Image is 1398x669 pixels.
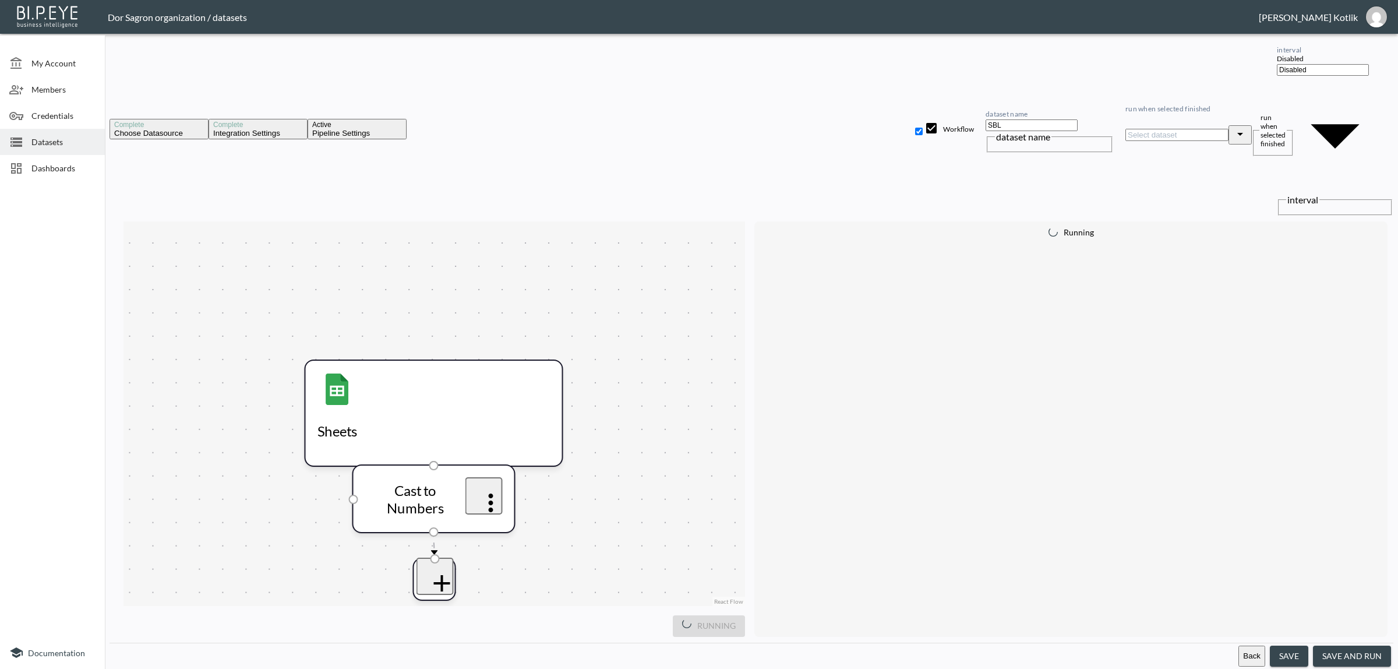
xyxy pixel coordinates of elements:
img: google sheets [326,372,349,405]
span: Datasets [31,136,96,148]
span: Documentation [28,648,85,658]
p: Sheets [317,422,357,440]
label: run when selected finished [1125,104,1211,113]
input: Select dataset [1125,129,1228,141]
button: save [1270,646,1308,667]
div: Dor Sagron organization / datasets [108,12,1259,23]
label: dataset name [986,110,1028,118]
div: Integration settings [213,129,303,138]
g: Edge from 0 to add-step [433,531,435,554]
button: more [465,477,503,515]
div: [PERSON_NAME] Kotlik [1259,12,1358,23]
span: Credentials [31,110,96,122]
button: Back [1238,646,1265,667]
span: interval [1287,194,1318,205]
span: dataset name [996,131,1050,142]
img: bipeye-logo [15,3,82,29]
label: interval [1277,45,1301,54]
div: Active [312,121,402,129]
span: Workflow [943,125,974,133]
div: Choose datasource [114,129,204,138]
div: Cast to Numbers [365,481,465,516]
div: Complete [213,121,303,129]
div: Pipeline settings [312,129,402,138]
a: Documentation [9,646,96,660]
span: run when selected finished [1261,113,1286,148]
div: Running [760,227,1382,237]
div: Complete [114,121,204,129]
img: 531933d148c321bd54990e2d729438bd [1366,6,1387,27]
span: My Account [31,57,96,69]
span: Members [31,83,96,96]
span: Dashboards [31,162,96,174]
button: Open [1228,125,1252,145]
button: more [416,558,453,595]
button: dinak@ibi.co.il [1358,3,1395,31]
div: Disabled [1277,54,1393,63]
a: React Flow attribution [714,598,743,605]
button: save and run [1313,646,1391,667]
